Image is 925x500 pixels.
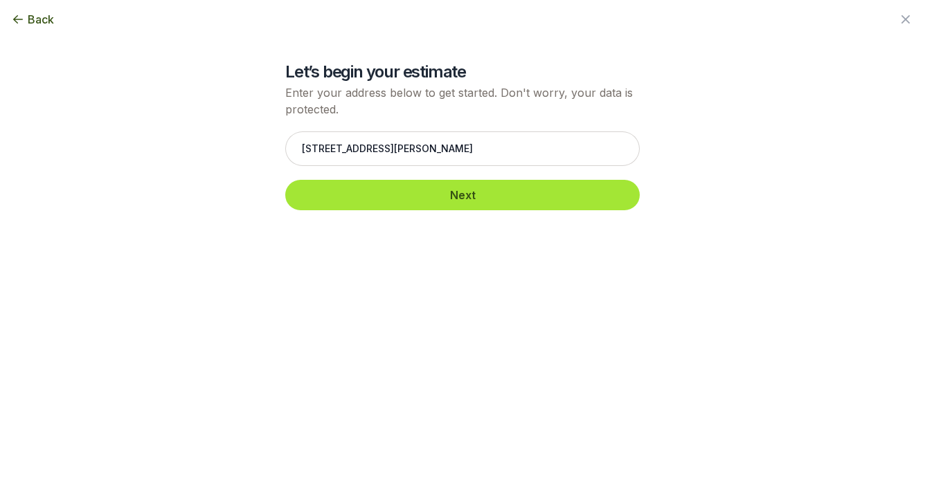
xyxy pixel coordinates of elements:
p: Enter your address below to get started. Don't worry, your data is protected. [285,84,640,118]
input: Enter your address [285,131,640,166]
button: Next [285,180,640,210]
button: Back [11,11,54,28]
span: Back [28,11,54,28]
h2: Let’s begin your estimate [285,61,640,83]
